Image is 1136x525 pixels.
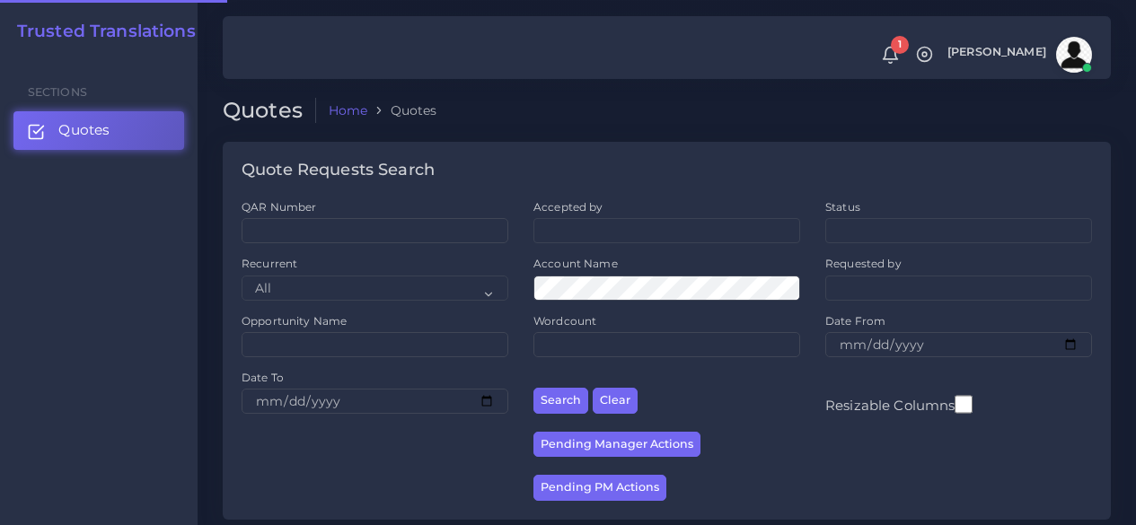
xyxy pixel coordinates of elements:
h2: Quotes [223,98,316,124]
button: Pending PM Actions [533,475,666,501]
button: Pending Manager Actions [533,432,700,458]
label: QAR Number [242,199,316,214]
label: Status [825,199,860,214]
a: [PERSON_NAME]avatar [938,37,1098,73]
label: Accepted by [533,199,603,214]
label: Recurrent [242,256,297,271]
img: avatar [1056,37,1092,73]
label: Resizable Columns [825,393,973,416]
a: Trusted Translations [4,22,196,42]
span: [PERSON_NAME] [947,47,1046,58]
a: Quotes [13,111,184,149]
a: Home [329,101,368,119]
label: Opportunity Name [242,313,347,328]
span: Sections [28,85,87,99]
label: Wordcount [533,313,596,328]
span: Quotes [58,120,110,140]
label: Account Name [533,256,618,271]
a: 1 [875,46,906,65]
li: Quotes [367,101,436,119]
label: Date To [242,370,284,385]
button: Search [533,388,588,414]
h4: Quote Requests Search [242,161,435,180]
button: Clear [593,388,638,414]
span: 1 [891,36,909,54]
input: Resizable Columns [955,393,973,416]
label: Requested by [825,256,902,271]
label: Date From [825,313,885,328]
